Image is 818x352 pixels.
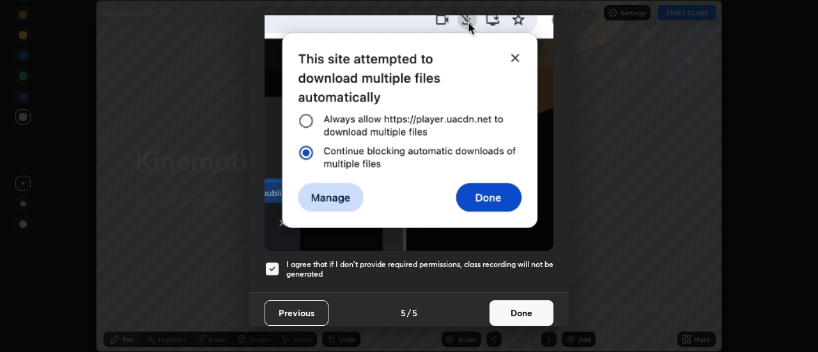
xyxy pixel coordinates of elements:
button: Previous [265,300,328,326]
button: Done [490,300,553,326]
h4: / [407,306,411,319]
h4: 5 [401,306,406,319]
h5: I agree that if I don't provide required permissions, class recording will not be generated [286,259,553,279]
h4: 5 [412,306,417,319]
